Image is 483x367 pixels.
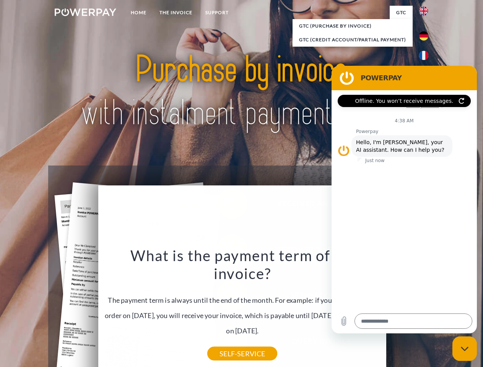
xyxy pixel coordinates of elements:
[103,246,382,283] h3: What is the payment term of my invoice?
[293,19,413,33] a: GTC (Purchase by invoice)
[419,51,428,60] img: fr
[419,6,428,16] img: en
[103,246,382,354] div: The payment term is always until the end of the month. For example: if you complete your order on...
[390,6,413,19] a: GTC
[452,336,477,361] iframe: Button to launch messaging window, conversation in progress
[153,6,199,19] a: THE INVOICE
[73,37,410,146] img: title-powerpay_en.svg
[332,66,477,333] iframe: Messaging window
[207,347,277,361] a: SELF-SERVICE
[419,31,428,41] img: de
[199,6,235,19] a: Support
[293,33,413,47] a: GTC (Credit account/partial payment)
[124,6,153,19] a: Home
[55,8,116,16] img: logo-powerpay-white.svg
